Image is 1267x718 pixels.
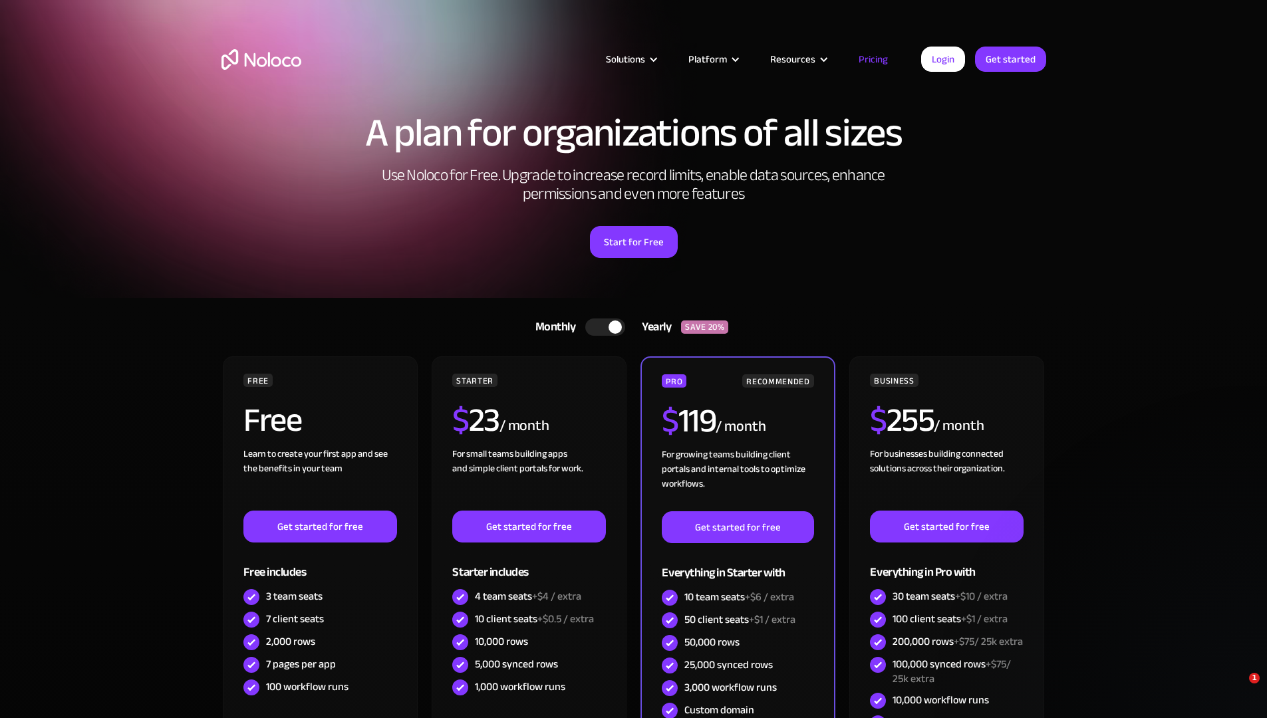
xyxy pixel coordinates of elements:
[955,586,1008,606] span: +$10 / extra
[662,374,686,388] div: PRO
[243,374,273,387] div: FREE
[243,404,301,437] h2: Free
[870,374,918,387] div: BUSINESS
[842,51,905,68] a: Pricing
[266,634,315,649] div: 2,000 rows
[537,609,594,629] span: +$0.5 / extra
[870,389,887,451] span: $
[243,447,396,511] div: Learn to create your first app and see the benefits in your team ‍
[684,612,795,627] div: 50 client seats
[975,47,1046,72] a: Get started
[662,404,716,437] h2: 119
[893,634,1023,649] div: 200,000 rows
[499,416,549,437] div: / month
[368,166,900,203] h2: Use Noloco for Free. Upgrade to increase record limits, enable data sources, enhance permissions ...
[452,447,605,511] div: For small teams building apps and simple client portals for work. ‍
[870,542,1023,586] div: Everything in Pro with
[266,612,324,626] div: 7 client seats
[519,317,586,337] div: Monthly
[532,586,581,606] span: +$4 / extra
[475,589,581,604] div: 4 team seats
[662,543,813,586] div: Everything in Starter with
[684,680,777,695] div: 3,000 workflow runs
[893,589,1008,604] div: 30 team seats
[770,51,815,68] div: Resources
[243,511,396,542] a: Get started for free
[266,589,323,604] div: 3 team seats
[475,679,565,694] div: 1,000 workflow runs
[452,511,605,542] a: Get started for free
[684,635,740,650] div: 50,000 rows
[893,612,1008,626] div: 100 client seats
[754,51,842,68] div: Resources
[243,542,396,586] div: Free includes
[625,317,681,337] div: Yearly
[961,609,1008,629] span: +$1 / extra
[221,49,301,70] a: home
[452,389,469,451] span: $
[742,374,813,388] div: RECOMMENDED
[681,320,728,334] div: SAVE 20%
[745,587,794,607] span: +$6 / extra
[749,610,795,630] span: +$1 / extra
[870,447,1023,511] div: For businesses building connected solutions across their organization. ‍
[662,447,813,511] div: For growing teams building client portals and internal tools to optimize workflows.
[452,542,605,586] div: Starter includes
[1222,673,1254,705] iframe: Intercom live chat
[662,511,813,543] a: Get started for free
[688,51,727,68] div: Platform
[716,416,766,437] div: / month
[934,416,984,437] div: / month
[452,404,499,437] h2: 23
[266,657,336,671] div: 7 pages per app
[606,51,645,68] div: Solutions
[921,47,965,72] a: Login
[475,634,528,649] div: 10,000 rows
[221,113,1046,153] h1: A plan for organizations of all sizes
[893,693,989,707] div: 10,000 workflow runs
[662,390,678,452] span: $
[590,226,678,258] a: Start for Free
[266,679,349,694] div: 100 workflow runs
[1249,673,1260,683] span: 1
[954,632,1023,652] span: +$75/ 25k extra
[475,657,558,671] div: 5,000 synced rows
[870,404,934,437] h2: 255
[684,703,754,717] div: Custom domain
[452,374,497,387] div: STARTER
[672,51,754,68] div: Platform
[589,51,672,68] div: Solutions
[475,612,594,626] div: 10 client seats
[893,657,1023,686] div: 100,000 synced rows
[684,658,773,672] div: 25,000 synced rows
[870,511,1023,542] a: Get started for free
[893,654,1011,689] span: +$75/ 25k extra
[684,590,794,604] div: 10 team seats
